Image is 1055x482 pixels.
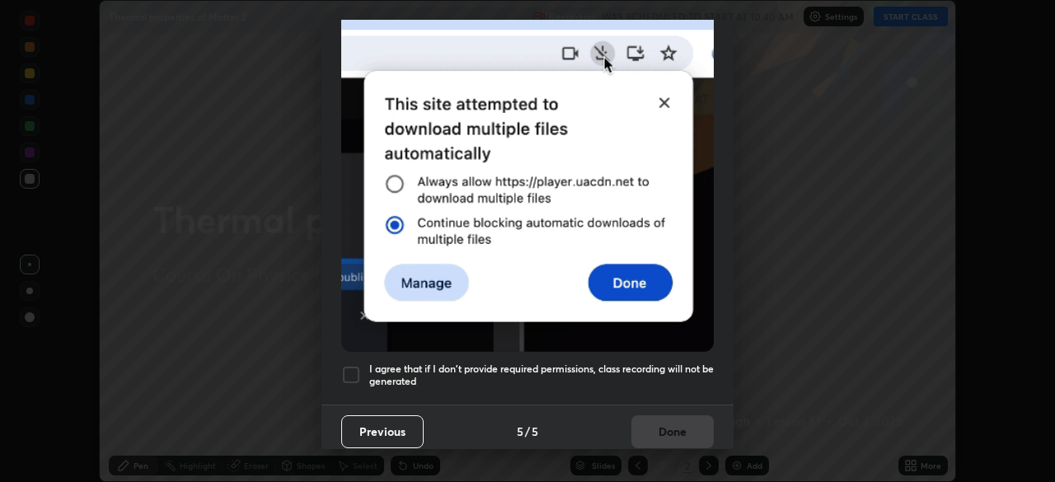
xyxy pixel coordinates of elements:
[369,363,714,388] h5: I agree that if I don't provide required permissions, class recording will not be generated
[525,423,530,440] h4: /
[341,415,424,448] button: Previous
[517,423,523,440] h4: 5
[532,423,538,440] h4: 5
